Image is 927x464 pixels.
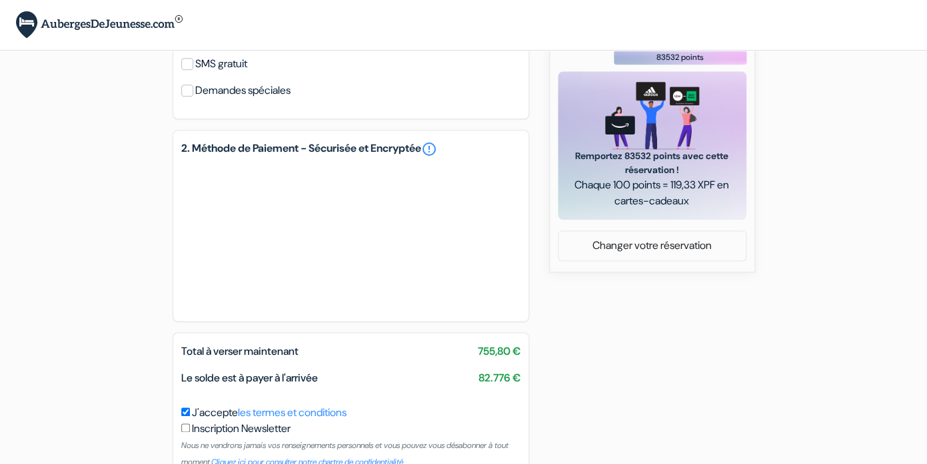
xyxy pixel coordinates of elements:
label: Inscription Newsletter [192,421,291,437]
iframe: Cadre de saisie sécurisé pour le paiement [179,160,523,313]
a: Changer votre réservation [558,233,746,258]
a: error_outline [421,141,437,157]
h5: 2. Méthode de Paiement - Sécurisée et Encryptée [181,141,520,157]
span: Remportez 83532 points avec cette réservation ! [574,149,730,177]
span: Chaque 100 points = 119,33 XPF en cartes-cadeaux [574,177,730,209]
span: Le solde est à payer à l'arrivée [181,371,318,385]
span: Total à verser maintenant [181,344,299,358]
label: Demandes spéciales [195,81,291,100]
span: 82.776 € [478,370,520,386]
a: les termes et conditions [238,405,347,419]
span: 755,80 € [478,344,520,359]
label: SMS gratuit [195,55,247,73]
label: J'accepte [192,405,347,421]
img: gift_card_hero_new.png [605,82,699,149]
img: AubergesDeJeunesse.com [16,11,183,39]
span: 83532 points [656,51,704,63]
